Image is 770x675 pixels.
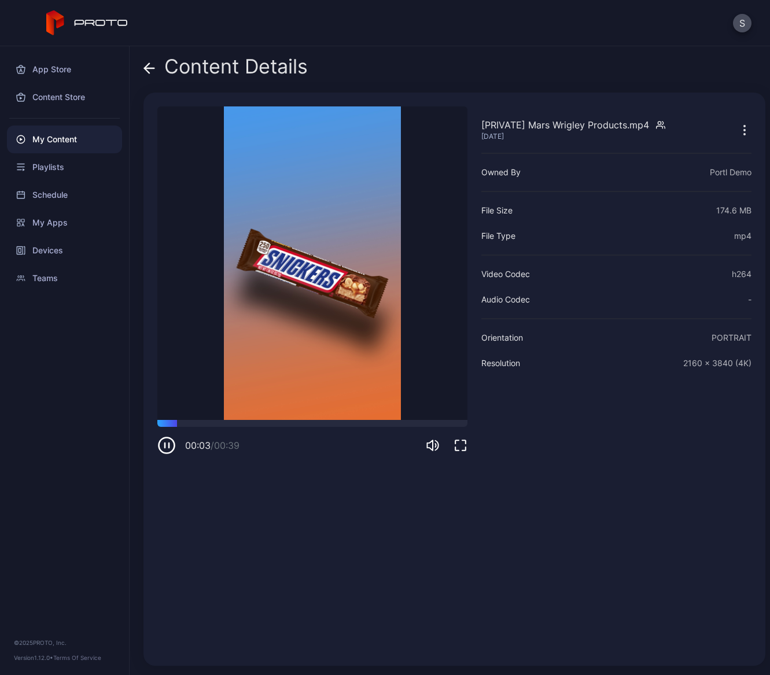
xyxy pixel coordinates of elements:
[53,654,101,661] a: Terms Of Service
[7,126,122,153] a: My Content
[481,356,520,370] div: Resolution
[712,331,751,345] div: PORTRAIT
[716,204,751,217] div: 174.6 MB
[185,438,240,452] div: 00:03
[683,356,751,370] div: 2160 x 3840 (4K)
[211,440,240,451] span: / 00:39
[748,293,751,307] div: -
[14,638,115,647] div: © 2025 PROTO, Inc.
[734,229,751,243] div: mp4
[710,165,751,179] div: Portl Demo
[481,204,513,217] div: File Size
[733,14,751,32] button: S
[7,181,122,209] a: Schedule
[157,106,467,420] video: Sorry, your browser doesn‘t support embedded videos
[7,56,122,83] a: App Store
[7,237,122,264] a: Devices
[732,267,751,281] div: h264
[7,153,122,181] a: Playlists
[143,56,308,83] div: Content Details
[7,83,122,111] a: Content Store
[481,118,649,132] div: [PRIVATE] Mars Wrigley Products.mp4
[14,654,53,661] span: Version 1.12.0 •
[481,229,515,243] div: File Type
[481,267,530,281] div: Video Codec
[481,331,523,345] div: Orientation
[7,209,122,237] a: My Apps
[481,132,649,141] div: [DATE]
[481,293,530,307] div: Audio Codec
[481,165,521,179] div: Owned By
[7,264,122,292] a: Teams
